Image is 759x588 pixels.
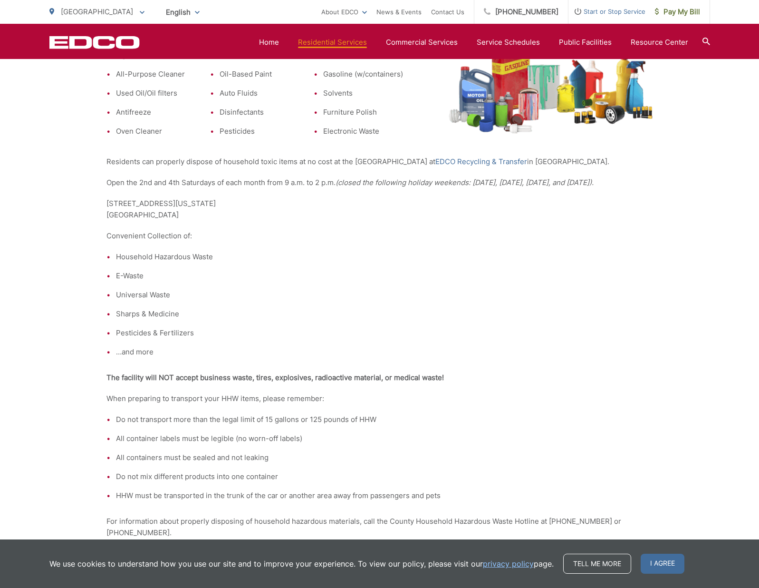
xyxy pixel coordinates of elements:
[116,251,653,263] li: Household Hazardous Waste
[336,178,594,187] em: (closed the following holiday weekends: [DATE], [DATE], [DATE], and [DATE]).
[61,7,133,16] span: [GEOGRAPHIC_DATA]
[483,558,534,569] a: privacy policy
[323,107,403,118] li: Furniture Polish
[116,433,653,444] li: All container labels must be legible (no worn-off labels)
[106,516,653,539] p: For information about properly disposing of household hazardous materials, call the County Househ...
[116,270,653,282] li: E-Waste
[477,37,540,48] a: Service Schedules
[116,289,653,301] li: Universal Waste
[159,4,207,20] span: English
[116,346,653,358] li: …and more
[106,373,444,382] strong: The facility will NOT accept business waste, tires, explosives, radioactive material, or medical ...
[106,177,653,188] p: Open the 2nd and 4th Saturdays of each month from 9 a.m. to 2 p.m.
[116,452,653,463] li: All containers must be sealed and not leaking
[116,414,653,425] li: Do not transport more than the legal limit of 15 gallons or 125 pounds of HHW
[431,6,464,18] a: Contact Us
[106,198,653,221] p: [STREET_ADDRESS][US_STATE] [GEOGRAPHIC_DATA]
[116,327,653,339] li: Pesticides & Fertilizers
[298,37,367,48] a: Residential Services
[220,69,299,80] li: Oil-Based Paint
[116,107,196,118] li: Antifreeze
[323,88,403,99] li: Solvents
[323,69,403,80] li: Gasoline (w/containers)
[321,6,367,18] a: About EDCO
[559,37,612,48] a: Public Facilities
[220,126,299,137] li: Pesticides
[220,88,299,99] li: Auto Fluids
[116,69,196,80] li: All-Purpose Cleaner
[116,88,196,99] li: Used Oil/Oil filters
[116,126,196,137] li: Oven Cleaner
[116,490,653,501] li: HHW must be transported in the trunk of the car or another area away from passengers and pets
[49,36,140,49] a: EDCD logo. Return to the homepage.
[631,37,688,48] a: Resource Center
[116,471,653,482] li: Do not mix different products into one container
[259,37,279,48] a: Home
[323,126,403,137] li: Electronic Waste
[376,6,422,18] a: News & Events
[655,6,700,18] span: Pay My Bill
[116,308,653,320] li: Sharps & Medicine
[106,230,653,242] p: Convenient Collection of:
[106,393,653,404] p: When preparing to transport your HHW items, please remember:
[220,107,299,118] li: Disinfectants
[563,554,631,574] a: Tell me more
[435,156,527,167] a: EDCO Recycling & Transfer
[386,37,458,48] a: Commercial Services
[49,558,554,569] p: We use cookies to understand how you use our site and to improve your experience. To view our pol...
[106,156,653,167] p: Residents can properly dispose of household toxic items at no cost at the [GEOGRAPHIC_DATA] at in...
[449,45,653,134] img: hazardous-waste.png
